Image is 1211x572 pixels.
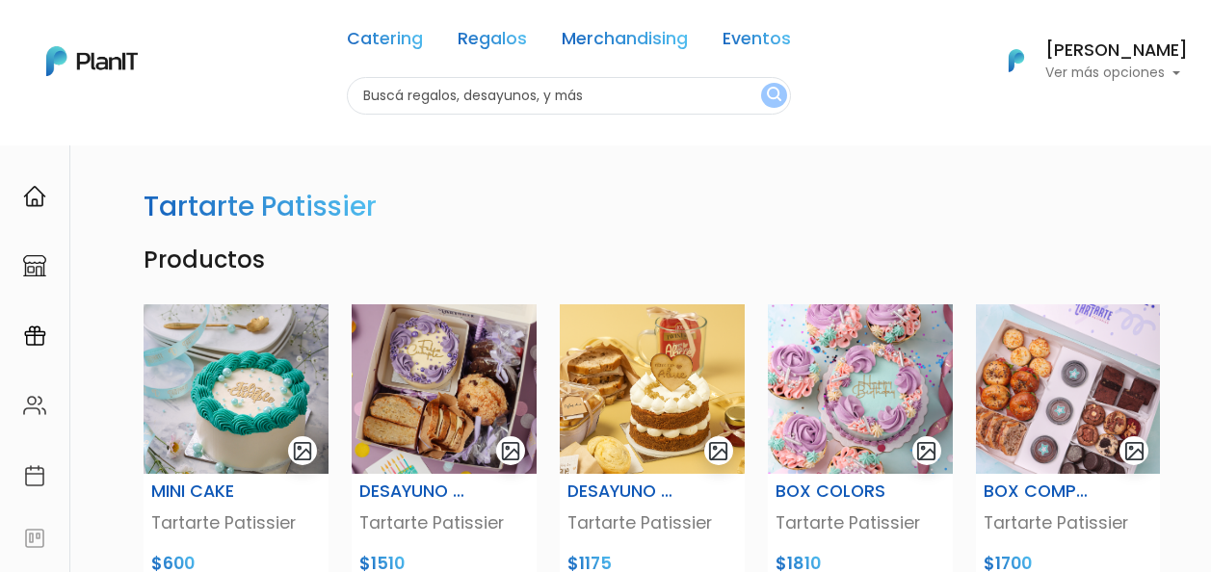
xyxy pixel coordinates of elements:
img: search_button-432b6d5273f82d61273b3651a40e1bd1b912527efae98b1b7a1b2c0702e16a8d.svg [767,87,781,105]
h6: DESAYUNO COQUETTE [567,481,680,502]
p: Tartarte Patissier [151,510,321,535]
p: Tartarte Patissier [776,510,945,535]
img: 1000198672.jpg [768,304,953,474]
a: Catering [347,31,423,54]
img: 1000034418.jpg [144,304,329,474]
img: gallery-light [292,440,314,462]
h6: BOX COLORS [776,481,888,502]
img: gallery-light [1123,440,1145,462]
h6: BOX COMPARTIR [984,481,1096,502]
p: Tartarte Patissier [567,510,737,535]
img: campaigns-02234683943229c281be62815700db0a1741e53638e28bf9629b52c665b00959.svg [23,325,46,348]
img: PlanIt Logo [995,39,1038,82]
p: Tartarte Patissier [984,510,1153,535]
img: feedback-78b5a0c8f98aac82b08bfc38622c3050aee476f2c9584af64705fc4e61158814.svg [23,527,46,550]
p: Ver más opciones [1045,66,1188,80]
a: Merchandising [562,31,688,54]
h3: Tartarte Patissier [144,191,377,223]
img: calendar-87d922413cdce8b2cf7b7f5f62616a5cf9e4887200fb71536465627b3292af00.svg [23,464,46,487]
input: Buscá regalos, desayunos, y más [347,77,791,115]
h6: DESAYUNO TARTARTE [359,481,472,502]
img: marketplace-4ceaa7011d94191e9ded77b95e3339b90024bf715f7c57f8cf31f2d8c509eaba.svg [23,254,46,277]
h6: MINI CAKE [151,481,264,502]
p: Tartarte Patissier [359,510,529,535]
img: 1000233657.jpg [352,304,537,474]
img: gallery-light [500,440,522,462]
a: Regalos [458,31,527,54]
h6: [PERSON_NAME] [1045,42,1188,60]
img: home-e721727adea9d79c4d83392d1f703f7f8bce08238fde08b1acbfd93340b81755.svg [23,185,46,208]
img: ChatGPT_Image_7_jul_2025__11_03_10.png [560,304,745,474]
button: PlanIt Logo [PERSON_NAME] Ver más opciones [984,36,1188,86]
img: gallery-light [707,440,729,462]
img: gallery-light [915,440,937,462]
a: Eventos [723,31,791,54]
img: 1000198675.jpg [976,304,1161,474]
h4: Productos [132,247,1172,274]
img: PlanIt Logo [46,46,138,76]
img: people-662611757002400ad9ed0e3c099ab2801c6687ba6c219adb57efc949bc21e19d.svg [23,394,46,417]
